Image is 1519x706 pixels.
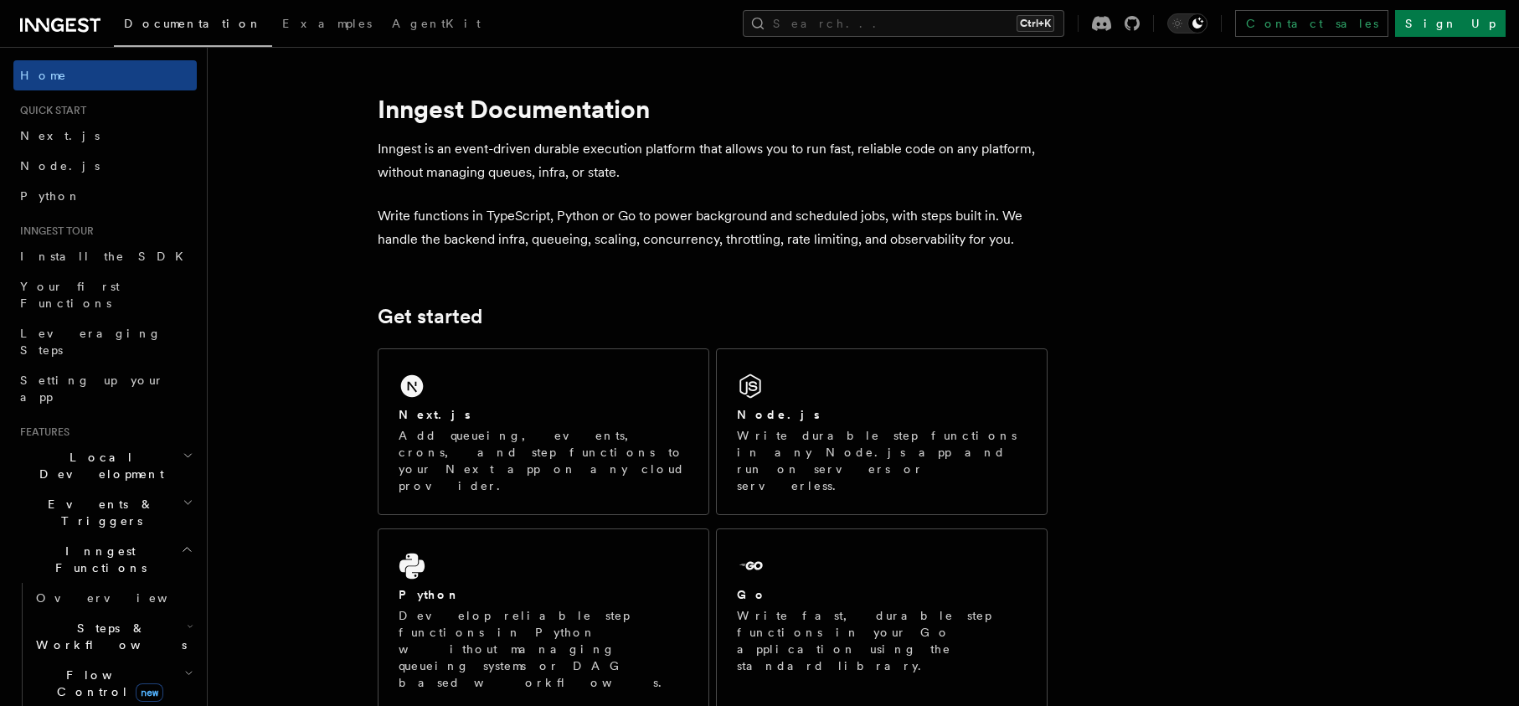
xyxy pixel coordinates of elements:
[36,591,209,605] span: Overview
[29,613,197,660] button: Steps & Workflows
[378,204,1048,251] p: Write functions in TypeScript, Python or Go to power background and scheduled jobs, with steps bu...
[114,5,272,47] a: Documentation
[13,241,197,271] a: Install the SDK
[124,17,262,30] span: Documentation
[29,667,184,700] span: Flow Control
[20,129,100,142] span: Next.js
[378,94,1048,124] h1: Inngest Documentation
[13,449,183,482] span: Local Development
[13,271,197,318] a: Your first Functions
[1235,10,1388,37] a: Contact sales
[20,189,81,203] span: Python
[382,5,491,45] a: AgentKit
[399,406,471,423] h2: Next.js
[378,305,482,328] a: Get started
[13,365,197,412] a: Setting up your app
[20,67,67,84] span: Home
[737,406,820,423] h2: Node.js
[1395,10,1506,37] a: Sign Up
[378,137,1048,184] p: Inngest is an event-driven durable execution platform that allows you to run fast, reliable code ...
[716,348,1048,515] a: Node.jsWrite durable step functions in any Node.js app and run on servers or serverless.
[282,17,372,30] span: Examples
[399,586,461,603] h2: Python
[392,17,481,30] span: AgentKit
[743,10,1064,37] button: Search...Ctrl+K
[13,224,94,238] span: Inngest tour
[13,536,197,583] button: Inngest Functions
[29,583,197,613] a: Overview
[20,280,120,310] span: Your first Functions
[737,607,1027,674] p: Write fast, durable step functions in your Go application using the standard library.
[1167,13,1207,33] button: Toggle dark mode
[13,121,197,151] a: Next.js
[20,374,164,404] span: Setting up your app
[29,620,187,653] span: Steps & Workflows
[13,425,70,439] span: Features
[399,427,688,494] p: Add queueing, events, crons, and step functions to your Next app on any cloud provider.
[13,442,197,489] button: Local Development
[13,181,197,211] a: Python
[20,159,100,173] span: Node.js
[378,348,709,515] a: Next.jsAdd queueing, events, crons, and step functions to your Next app on any cloud provider.
[1017,15,1054,32] kbd: Ctrl+K
[13,104,86,117] span: Quick start
[13,151,197,181] a: Node.js
[272,5,382,45] a: Examples
[399,607,688,691] p: Develop reliable step functions in Python without managing queueing systems or DAG based workflows.
[13,496,183,529] span: Events & Triggers
[737,427,1027,494] p: Write durable step functions in any Node.js app and run on servers or serverless.
[20,250,193,263] span: Install the SDK
[13,60,197,90] a: Home
[13,318,197,365] a: Leveraging Steps
[13,543,181,576] span: Inngest Functions
[737,586,767,603] h2: Go
[13,489,197,536] button: Events & Triggers
[20,327,162,357] span: Leveraging Steps
[136,683,163,702] span: new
